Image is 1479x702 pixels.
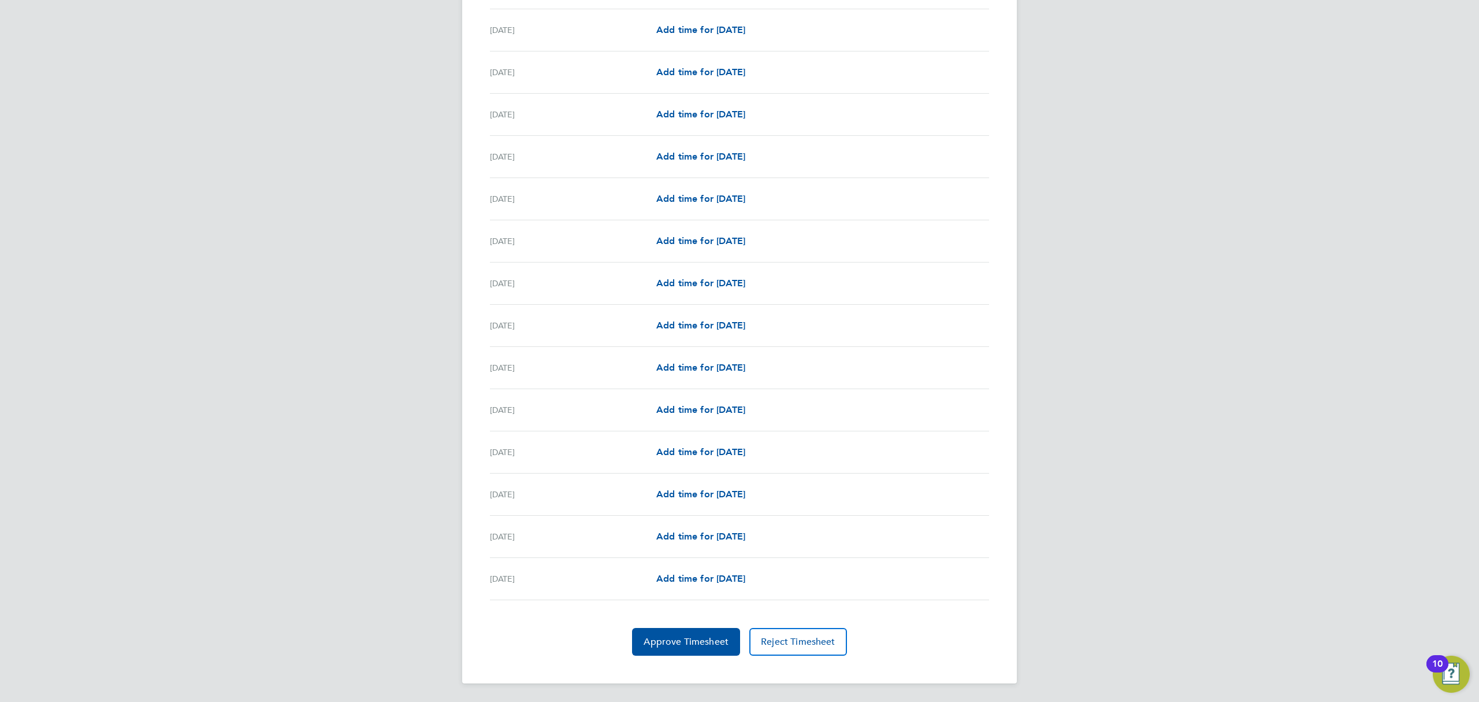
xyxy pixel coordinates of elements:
div: [DATE] [490,445,656,459]
span: Add time for [DATE] [656,278,745,289]
a: Add time for [DATE] [656,234,745,248]
span: Add time for [DATE] [656,531,745,542]
div: [DATE] [490,192,656,206]
a: Add time for [DATE] [656,445,745,459]
span: Add time for [DATE] [656,66,745,77]
span: Add time for [DATE] [656,404,745,415]
a: Add time for [DATE] [656,530,745,544]
span: Reject Timesheet [761,636,835,648]
span: Add time for [DATE] [656,573,745,584]
a: Add time for [DATE] [656,150,745,164]
div: [DATE] [490,572,656,586]
a: Add time for [DATE] [656,487,745,501]
div: [DATE] [490,234,656,248]
button: Approve Timesheet [632,628,740,656]
button: Open Resource Center, 10 new notifications [1433,656,1470,693]
a: Add time for [DATE] [656,108,745,121]
a: Add time for [DATE] [656,361,745,375]
a: Add time for [DATE] [656,572,745,586]
a: Add time for [DATE] [656,23,745,37]
span: Add time for [DATE] [656,362,745,373]
a: Add time for [DATE] [656,403,745,417]
button: Reject Timesheet [749,628,847,656]
span: Add time for [DATE] [656,446,745,457]
span: Add time for [DATE] [656,193,745,204]
div: [DATE] [490,319,656,332]
span: Add time for [DATE] [656,489,745,500]
span: Add time for [DATE] [656,151,745,162]
span: Add time for [DATE] [656,109,745,120]
div: [DATE] [490,276,656,290]
div: [DATE] [490,108,656,121]
div: 10 [1432,664,1443,679]
div: [DATE] [490,65,656,79]
div: [DATE] [490,530,656,544]
a: Add time for [DATE] [656,65,745,79]
div: [DATE] [490,150,656,164]
span: Add time for [DATE] [656,320,745,331]
div: [DATE] [490,403,656,417]
a: Add time for [DATE] [656,319,745,332]
div: [DATE] [490,487,656,501]
div: [DATE] [490,361,656,375]
span: Add time for [DATE] [656,24,745,35]
div: [DATE] [490,23,656,37]
a: Add time for [DATE] [656,192,745,206]
span: Add time for [DATE] [656,235,745,246]
a: Add time for [DATE] [656,276,745,290]
span: Approve Timesheet [644,636,729,648]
